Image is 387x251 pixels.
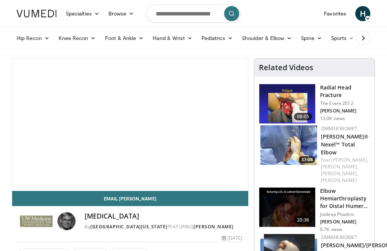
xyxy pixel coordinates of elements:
a: [PERSON_NAME] [321,177,357,183]
a: Hand & Wrist [148,31,197,46]
p: [PERSON_NAME] [320,108,370,114]
a: Knee Recon [54,31,101,46]
a: [GEOGRAPHIC_DATA][US_STATE] [90,223,167,230]
h3: Radial Head Fracture [320,84,370,99]
a: Pediatrics [197,31,237,46]
a: [PERSON_NAME]® Nexel™ Total Elbow [321,133,368,156]
a: Spine [296,31,326,46]
a: 20:36 Elbow Hemiarthroplasty for Distal Humeral Fracture Joideep Phadnis [PERSON_NAME] 6.7K views [259,187,370,233]
div: Feat. [321,157,368,184]
h4: Related Videos [259,63,313,72]
a: Zimmer Biomet [321,125,357,132]
p: [PERSON_NAME] [320,219,370,225]
a: [PERSON_NAME], [321,163,358,170]
img: heCDP4pTuni5z6vX4xMDoxOmtxOwKG7D_1.150x105_q85_crop-smart_upscale.jpg [259,84,315,123]
span: 20:36 [294,216,312,224]
a: Hip Recon [12,31,54,46]
a: Browse [104,6,139,21]
span: 08:05 [294,113,312,120]
a: Zimmer Biomet [321,234,357,240]
a: [PERSON_NAME], [321,170,358,177]
img: 0093eea9-15b4-4f40-b69c-133d19b026a0.150x105_q85_crop-smart_upscale.jpg [259,188,315,227]
div: [DATE] [222,235,242,242]
input: Search topics, interventions [146,5,241,23]
p: 13.0K views [320,115,345,122]
h4: [MEDICAL_DATA] [85,212,242,220]
a: Sports [327,31,359,46]
img: VuMedi Logo [17,10,57,17]
div: By FEATURING [85,223,242,230]
a: Email [PERSON_NAME] [12,191,248,206]
img: HwePeXkL0Gi3uPfH4xMDoxOjA4MTsiGN.150x105_q85_crop-smart_upscale.jpg [260,125,317,165]
p: The Event 2012 [320,100,370,106]
a: [PERSON_NAME] [193,223,234,230]
span: 37:08 [299,156,315,163]
a: H [355,6,370,21]
img: University of Washington [18,212,54,230]
p: Joideep Phadnis [320,211,370,217]
a: Shoulder & Elbow [237,31,296,46]
a: 37:08 [260,125,317,165]
a: Specialties [61,6,104,21]
video-js: Video Player [12,59,248,191]
img: Avatar [57,212,76,230]
a: Favorites [319,6,351,21]
a: [PERSON_NAME], [331,157,368,163]
a: Foot & Ankle [101,31,149,46]
h3: Elbow Hemiarthroplasty for Distal Humeral Fracture [320,187,370,210]
a: 08:05 Radial Head Fracture The Event 2012 [PERSON_NAME] 13.0K views [259,84,370,124]
p: 6.7K views [320,226,342,233]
